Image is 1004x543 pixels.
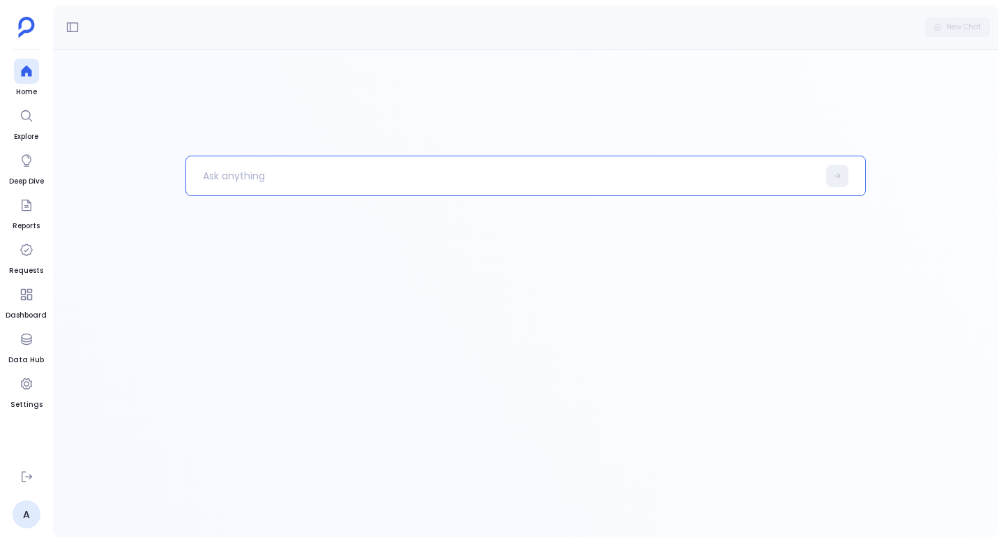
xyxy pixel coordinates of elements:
a: Explore [14,103,39,142]
a: Reports [13,193,40,232]
span: Home [14,87,39,98]
a: Requests [9,237,43,276]
span: Explore [14,131,39,142]
img: petavue logo [18,17,35,38]
span: Deep Dive [9,176,44,187]
a: Home [14,59,39,98]
span: Reports [13,221,40,232]
span: Dashboard [6,310,47,321]
a: Dashboard [6,282,47,321]
span: Requests [9,265,43,276]
span: Settings [10,399,43,410]
span: Data Hub [8,355,44,366]
a: Deep Dive [9,148,44,187]
a: Settings [10,371,43,410]
a: Data Hub [8,327,44,366]
a: A [13,500,40,528]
